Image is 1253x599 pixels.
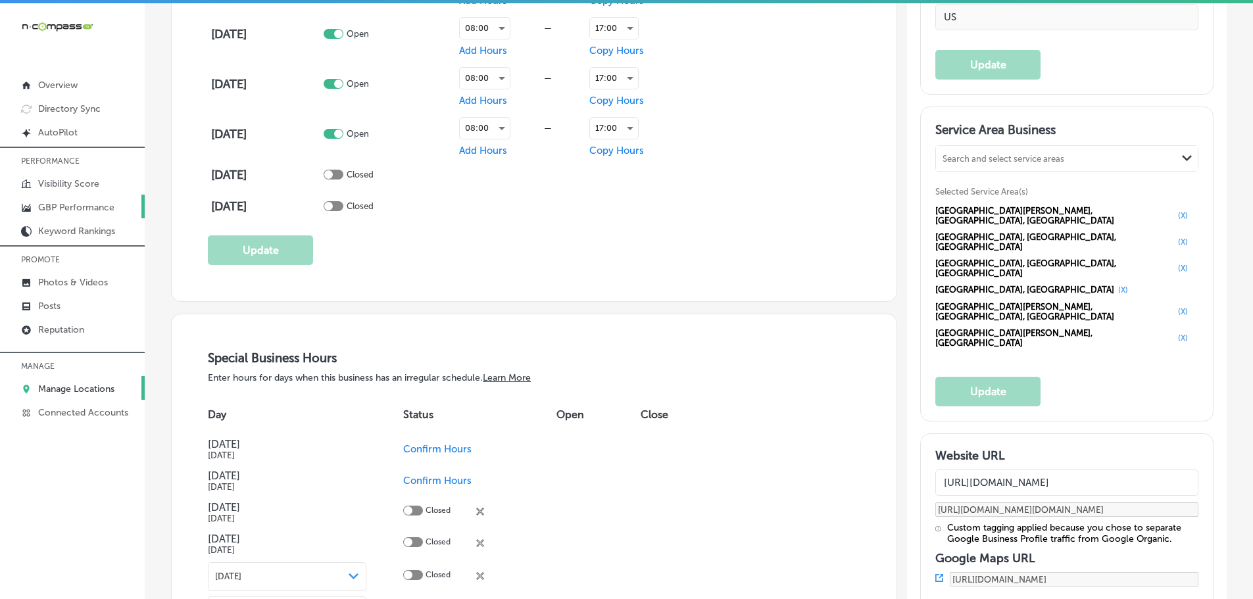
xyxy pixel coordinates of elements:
p: Enter hours for days when this business has an irregular schedule. [208,372,860,383]
span: Confirm Hours [403,475,472,487]
p: Open [347,29,369,39]
p: GBP Performance [38,202,114,213]
div: — [510,73,586,83]
h5: [DATE] [208,514,366,523]
span: Confirm Hours [403,443,472,455]
h5: [DATE] [208,545,366,555]
span: [GEOGRAPHIC_DATA][PERSON_NAME], [GEOGRAPHIC_DATA], [GEOGRAPHIC_DATA] [935,302,1174,322]
button: Update [935,50,1041,80]
button: (X) [1174,333,1192,343]
input: Country [935,4,1198,30]
h4: [DATE] [211,127,320,141]
p: Closed [347,170,374,180]
input: Add Location Website [935,469,1198,496]
span: [GEOGRAPHIC_DATA][PERSON_NAME], [GEOGRAPHIC_DATA] [935,328,1174,348]
h4: [DATE] [208,469,366,482]
button: (X) [1174,210,1192,221]
div: Search and select service areas [943,153,1064,163]
h4: [DATE] [211,168,320,182]
p: Open [347,79,369,89]
th: Status [403,396,556,433]
button: Update [208,235,313,265]
h4: [DATE] [211,77,320,91]
h3: Service Area Business [935,122,1198,142]
h5: [DATE] [208,482,366,492]
div: 08:00 [460,18,510,39]
span: Add Hours [459,45,507,57]
p: Overview [38,80,78,91]
p: Photos & Videos [38,277,108,288]
p: Posts [38,300,61,312]
h4: [DATE] [208,501,366,514]
a: Learn More [483,372,531,383]
h4: [DATE] [211,27,320,41]
p: Closed [426,506,451,518]
p: Closed [426,570,451,583]
span: [GEOGRAPHIC_DATA], [GEOGRAPHIC_DATA], [GEOGRAPHIC_DATA] [935,232,1174,252]
p: Visibility Score [38,178,99,189]
span: Add Hours [459,95,507,107]
span: Copy Hours [589,145,644,156]
h4: [DATE] [211,199,320,214]
div: 08:00 [460,118,510,139]
p: Manage Locations [38,383,114,395]
p: Connected Accounts [38,407,128,418]
p: Reputation [38,324,84,335]
button: (X) [1174,237,1192,247]
th: Day [208,396,403,433]
p: Directory Sync [38,103,101,114]
button: (X) [1174,263,1192,274]
button: (X) [1174,306,1192,317]
span: [GEOGRAPHIC_DATA], [GEOGRAPHIC_DATA] [935,285,1114,295]
div: Custom tagging applied because you chose to separate Google Business Profile traffic from Google ... [947,522,1198,544]
div: — [510,123,586,133]
div: 17:00 [590,118,638,139]
h5: [DATE] [208,450,366,460]
h3: Website URL [935,448,1198,463]
span: [DATE] [215,571,241,581]
img: 660ab0bf-5cc7-4cb8-ba1c-48b5ae0f18e60NCTV_CLogo_TV_Black_-500x88.png [21,20,93,33]
span: [GEOGRAPHIC_DATA], [GEOGRAPHIC_DATA], [GEOGRAPHIC_DATA] [935,258,1174,278]
span: [GEOGRAPHIC_DATA][PERSON_NAME], [GEOGRAPHIC_DATA], [GEOGRAPHIC_DATA] [935,206,1174,226]
span: Copy Hours [589,45,644,57]
span: Copy Hours [589,95,644,107]
span: Selected Service Area(s) [935,187,1028,197]
button: Update [935,377,1041,406]
p: Closed [347,201,374,211]
p: AutoPilot [38,127,78,138]
th: Open [556,396,641,433]
h3: Google Maps URL [935,551,1198,565]
h4: [DATE] [208,438,366,450]
h3: Special Business Hours [208,350,860,366]
button: (X) [1114,285,1132,295]
p: Closed [426,537,451,550]
th: Close [641,396,697,433]
span: Add Hours [459,145,507,156]
h4: [DATE] [208,533,366,545]
div: 17:00 [590,18,638,39]
p: Keyword Rankings [38,226,115,237]
div: — [510,23,586,33]
div: 08:00 [460,68,510,89]
p: Open [347,129,369,139]
div: 17:00 [590,68,638,89]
